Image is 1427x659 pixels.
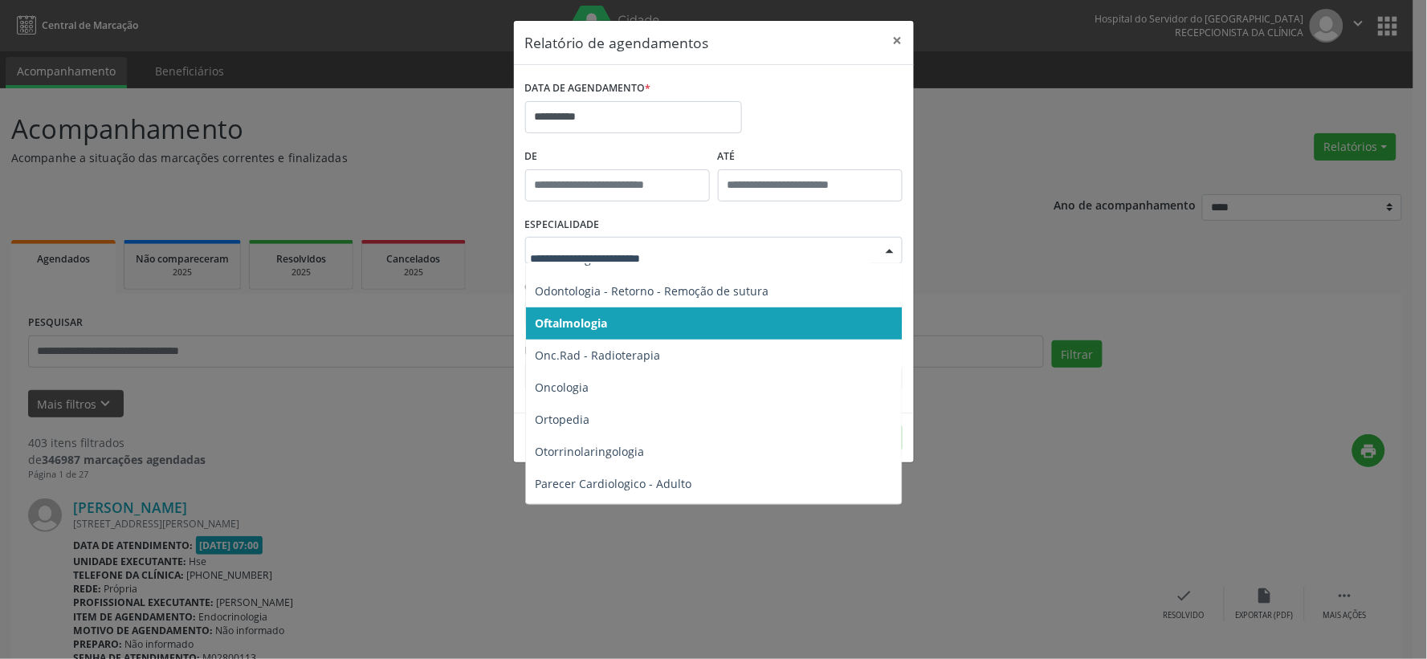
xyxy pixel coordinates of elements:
[525,213,600,238] label: ESPECIALIDADE
[525,144,710,169] label: De
[882,21,914,60] button: Close
[536,412,590,427] span: Ortopedia
[525,32,709,53] h5: Relatório de agendamentos
[536,380,589,395] span: Oncologia
[536,348,661,363] span: Onc.Rad - Radioterapia
[536,476,692,491] span: Parecer Cardiologico - Adulto
[536,444,645,459] span: Otorrinolaringologia
[718,144,903,169] label: ATÉ
[536,283,769,299] span: Odontologia - Retorno - Remoção de sutura
[525,76,651,101] label: DATA DE AGENDAMENTO
[536,315,608,331] span: Oftalmologia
